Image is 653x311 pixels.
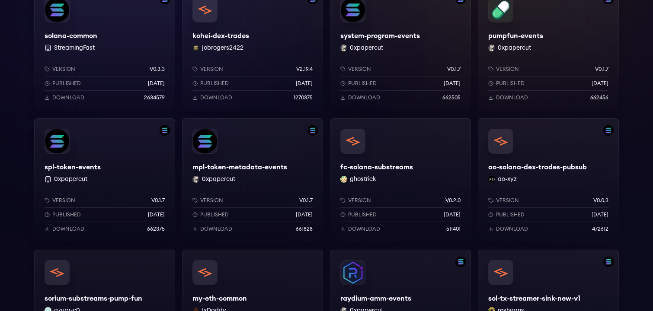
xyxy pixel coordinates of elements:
[148,80,165,87] p: [DATE]
[348,94,380,101] p: Download
[444,211,461,218] p: [DATE]
[52,94,84,101] p: Download
[595,66,608,73] p: v0.1.7
[593,197,608,204] p: v0.0.3
[52,197,75,204] p: Version
[478,118,619,243] a: Filter by solana networkao-solana-dex-trades-pubsubao-solana-dex-trades-pubsubao-xyz ao-xyzVersio...
[496,94,528,101] p: Download
[296,66,313,73] p: v2.19.4
[592,211,608,218] p: [DATE]
[200,94,232,101] p: Download
[348,211,377,218] p: Published
[52,225,84,232] p: Download
[202,44,243,52] button: jobrogers2422
[144,94,165,101] p: 2634579
[350,44,383,52] button: 0xpapercut
[200,66,223,73] p: Version
[52,80,81,87] p: Published
[294,94,313,101] p: 1270375
[592,225,608,232] p: 472612
[498,44,531,52] button: 0xpapercut
[200,80,229,87] p: Published
[296,225,313,232] p: 661828
[590,94,608,101] p: 662456
[496,197,519,204] p: Version
[445,197,461,204] p: v0.2.0
[200,197,223,204] p: Version
[592,80,608,87] p: [DATE]
[296,211,313,218] p: [DATE]
[348,66,371,73] p: Version
[202,175,235,184] button: 0xpapercut
[498,175,517,184] button: ao-xyz
[496,225,528,232] p: Download
[200,211,229,218] p: Published
[54,44,95,52] button: StreamingFast
[52,66,75,73] p: Version
[447,66,461,73] p: v0.1.7
[496,211,525,218] p: Published
[182,118,323,243] a: Filter by solana networkmpl-token-metadata-eventsmpl-token-metadata-events0xpapercut 0xpapercutVe...
[455,257,466,267] img: Filter by solana network
[307,125,318,136] img: Filter by solana network
[446,225,461,232] p: 511401
[348,80,377,87] p: Published
[442,94,461,101] p: 662505
[200,225,232,232] p: Download
[147,225,165,232] p: 662375
[151,197,165,204] p: v0.1.7
[148,211,165,218] p: [DATE]
[54,175,87,184] button: 0xpapercut
[150,66,165,73] p: v0.3.3
[296,80,313,87] p: [DATE]
[603,125,614,136] img: Filter by solana network
[330,118,471,243] a: fc-solana-substreamsfc-solana-substreamsghostrick ghostrickVersionv0.2.0Published[DATE]Download51...
[603,257,614,267] img: Filter by solana network
[348,197,371,204] p: Version
[348,225,380,232] p: Download
[52,211,81,218] p: Published
[496,66,519,73] p: Version
[350,175,376,184] button: ghostrick
[299,197,313,204] p: v0.1.7
[160,125,170,136] img: Filter by solana network
[496,80,525,87] p: Published
[444,80,461,87] p: [DATE]
[34,118,175,243] a: Filter by solana networkspl-token-eventsspl-token-events 0xpapercutVersionv0.1.7Published[DATE]Do...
